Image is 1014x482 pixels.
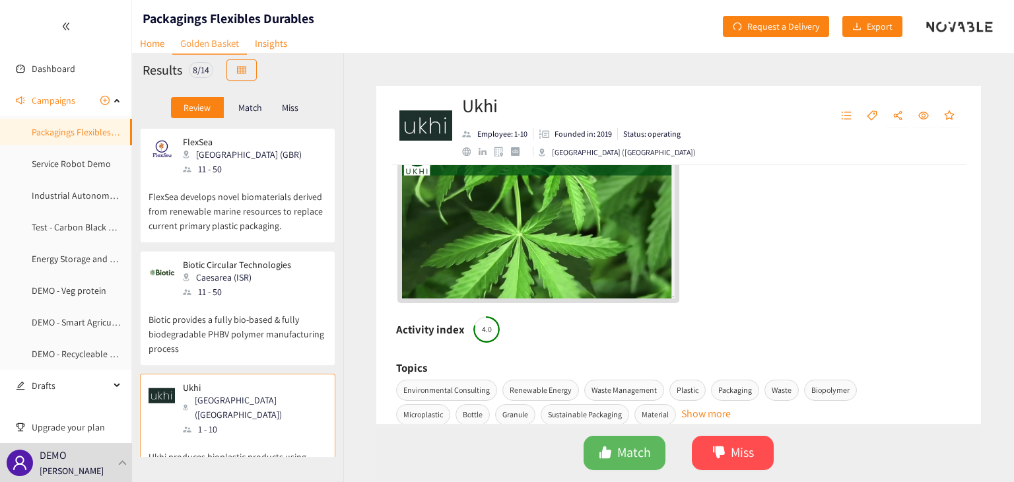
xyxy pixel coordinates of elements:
[634,404,676,425] span: Material
[867,19,893,34] span: Export
[32,316,131,328] a: DEMO - Smart Agriculture
[183,162,310,176] div: 11 - 50
[681,405,731,412] button: Show more
[32,253,147,265] a: Energy Storage and Flexibility
[731,442,754,463] span: Miss
[834,106,858,127] button: unordered-list
[132,33,172,53] a: Home
[32,285,106,296] a: DEMO - Veg protein
[396,320,465,339] h6: Activity index
[584,436,665,470] button: likeMatch
[32,158,111,170] a: Service Robot Demo
[100,96,110,105] span: plus-circle
[502,380,579,401] span: Renewable Energy
[473,326,500,333] span: 4.0
[711,380,759,401] span: Packaging
[599,446,612,461] span: like
[533,128,618,140] li: Founded in year
[238,102,262,113] p: Match
[149,176,327,233] p: FlexSea develops novel biomaterials derived from renewable marine resources to replace current pr...
[712,446,726,461] span: dislike
[16,423,25,432] span: trophy
[32,372,110,399] span: Drafts
[539,147,696,158] div: [GEOGRAPHIC_DATA] ([GEOGRAPHIC_DATA])
[511,147,527,156] a: crunchbase
[944,110,955,122] span: star
[183,393,325,422] div: [GEOGRAPHIC_DATA] ([GEOGRAPHIC_DATA])
[149,137,175,163] img: Snapshot of the company's website
[937,106,961,127] button: star
[456,404,490,425] span: Bottle
[692,436,774,470] button: dislikeMiss
[40,447,67,464] p: DEMO
[143,9,314,28] h1: Packagings Flexibles Durables
[32,221,144,233] a: Test - Carbon Black Concrete
[723,16,829,37] button: redoRequest a Delivery
[12,455,28,471] span: user
[462,128,533,140] li: Employees
[584,380,664,401] span: Waste Management
[143,61,182,79] h2: Results
[32,414,121,440] span: Upgrade your plan
[282,102,298,113] p: Miss
[183,382,318,393] p: Ukhi
[541,404,629,425] span: Sustainable Packaging
[40,464,104,478] p: [PERSON_NAME]
[402,145,675,298] a: website
[867,110,877,122] span: tag
[479,148,494,156] a: linkedin
[32,404,50,430] span: Lists
[61,22,71,31] span: double-left
[396,380,497,401] span: Environmental Consulting
[804,380,857,401] span: Biopolymer
[733,22,742,32] span: redo
[32,126,149,138] a: Packagings Flexibles Durables
[226,59,257,81] button: table
[32,87,75,114] span: Campaigns
[399,99,452,152] img: Company Logo
[918,110,929,122] span: eye
[623,128,681,140] p: Status: operating
[247,33,295,53] a: Insights
[495,404,535,425] span: Granule
[172,33,247,55] a: Golden Basket
[16,381,25,390] span: edit
[32,63,75,75] a: Dashboard
[852,22,862,32] span: download
[183,147,310,162] div: [GEOGRAPHIC_DATA] (GBR)
[669,380,706,401] span: Plastic
[396,358,427,378] h6: Topics
[396,404,450,425] span: Microplastic
[462,147,479,156] a: website
[183,285,299,299] div: 11 - 50
[184,102,211,113] p: Review
[149,299,327,356] p: Biotic provides a fully bio-based & fully biodegradable PHBV polymer manufacturing process
[860,106,884,127] button: tag
[183,422,325,436] div: 1 - 10
[149,382,175,409] img: Snapshot of the company's website
[618,128,681,140] li: Status
[747,19,819,34] span: Request a Delivery
[32,348,149,360] a: DEMO - Recycleable Packaging
[237,65,246,76] span: table
[948,419,1014,482] div: Chat Widget
[494,147,511,156] a: google maps
[16,96,25,105] span: sound
[764,380,799,401] span: Waste
[893,110,903,122] span: share-alt
[912,106,935,127] button: eye
[183,270,299,285] div: Caesarea (ISR)
[841,110,852,122] span: unordered-list
[183,137,302,147] p: FlexSea
[189,62,213,78] div: 8 / 14
[477,128,527,140] p: Employee: 1-10
[617,442,651,463] span: Match
[842,16,902,37] button: downloadExport
[183,259,291,270] p: Biotic Circular Technologies
[149,259,175,286] img: Snapshot of the company's website
[32,189,188,201] a: Industrial Autonomous Guided Vehicles
[555,128,612,140] p: Founded in: 2019
[402,145,675,298] img: Snapshot of the Company's website
[462,92,696,119] h2: Ukhi
[886,106,910,127] button: share-alt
